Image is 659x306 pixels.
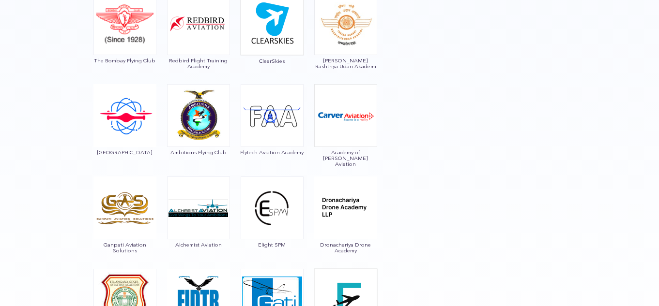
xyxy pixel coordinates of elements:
span: The Bombay Flying Club [93,58,157,63]
img: img_elight.png [241,176,304,239]
span: Flytech Aviation Academy [240,149,304,155]
span: ClearSkies [240,58,304,64]
span: Redbird Flight Training Academy [167,58,230,69]
span: [GEOGRAPHIC_DATA] [93,149,157,155]
img: ic_ambitionsaviation.png [167,84,230,147]
img: ic_alchemistaviation.png [167,176,230,239]
img: ic_dronachariya.png [314,176,377,239]
img: ic_carver.png [314,84,377,147]
span: [PERSON_NAME] Rashtriya Udan Akademi [314,58,378,69]
span: Ambitions Flying Club [167,149,230,155]
img: ic_sanskardham.png [93,84,156,147]
img: ic_ganpati.png [93,176,156,239]
span: Elight SPM [240,242,304,248]
span: Dronachariya Drone Academy [314,242,378,253]
a: ClearSkies [240,19,304,64]
img: ic_flytechaviation.png [241,84,304,147]
span: Alchemist Aviation [167,242,230,248]
span: Ganpati Aviation Solutions [93,242,157,253]
span: Academy of [PERSON_NAME] Aviation [314,149,378,167]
